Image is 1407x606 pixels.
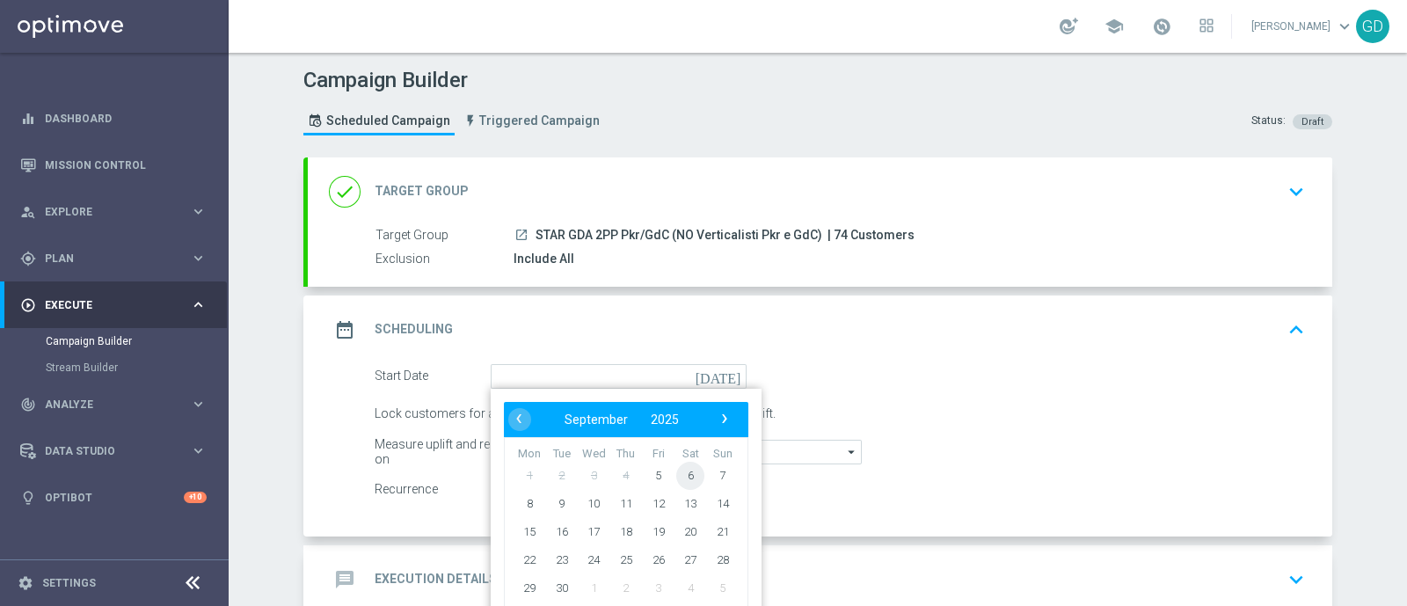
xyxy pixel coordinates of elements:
[676,517,704,545] span: 20
[45,253,190,264] span: Plan
[565,413,628,427] span: September
[642,447,674,462] th: weekday
[709,489,737,517] span: 14
[676,573,704,602] span: 4
[19,491,208,505] button: lightbulb Optibot +10
[375,478,491,502] div: Recurrence
[639,408,690,431] button: 2025
[548,461,576,489] span: 2
[580,461,608,489] span: 3
[645,573,673,602] span: 3
[612,461,640,489] span: 4
[676,489,704,517] span: 13
[1301,116,1323,128] span: Draft
[645,461,673,489] span: 5
[508,408,735,431] bs-datepicker-navigation-view: ​ ​ ​
[1356,10,1389,43] div: GD
[329,176,361,208] i: done
[326,113,450,128] span: Scheduled Campaign
[548,545,576,573] span: 23
[20,297,190,313] div: Execute
[674,447,707,462] th: weekday
[375,440,580,464] div: Measure uplift and response based on
[612,489,640,517] span: 11
[514,447,546,462] th: weekday
[303,68,609,93] h1: Campaign Builder
[184,492,207,503] div: +10
[546,447,579,462] th: weekday
[19,298,208,312] button: play_circle_outline Execute keyboard_arrow_right
[46,354,227,381] div: Stream Builder
[45,446,190,456] span: Data Studio
[610,447,643,462] th: weekday
[20,111,36,127] i: equalizer
[20,397,36,413] i: track_changes
[553,408,639,431] button: September
[45,474,184,521] a: Optibot
[580,545,608,573] span: 24
[375,252,514,267] label: Exclusion
[578,447,610,462] th: weekday
[709,517,737,545] span: 21
[580,489,608,517] span: 10
[515,573,543,602] span: 29
[19,398,208,412] button: track_changes Analyze keyboard_arrow_right
[20,204,36,220] i: person_search
[20,142,207,188] div: Mission Control
[375,571,497,588] h2: Execution Details
[20,443,190,459] div: Data Studio
[1281,563,1311,596] button: keyboard_arrow_down
[20,397,190,413] div: Analyze
[19,205,208,219] div: person_search Explore keyboard_arrow_right
[20,251,190,266] div: Plan
[479,113,600,128] span: Triggered Campaign
[18,575,33,591] i: settings
[712,408,735,431] button: ›
[303,106,455,135] a: Scheduled Campaign
[1281,313,1311,347] button: keyboard_arrow_up
[1281,175,1311,208] button: keyboard_arrow_down
[375,183,469,200] h2: Target Group
[1283,566,1309,593] i: keyboard_arrow_down
[536,228,822,244] span: STAR GDA 2PP Pkr/GdC (NO Verticalisti Pkr e GdC)
[514,228,529,242] i: launch
[19,112,208,126] button: equalizer Dashboard
[1283,317,1309,343] i: keyboard_arrow_up
[45,142,207,188] a: Mission Control
[709,545,737,573] span: 28
[580,517,608,545] span: 17
[46,361,183,375] a: Stream Builder
[329,314,361,346] i: date_range
[459,106,604,135] a: Triggered Campaign
[514,250,1298,267] div: Include All
[645,545,673,573] span: 26
[329,175,1311,208] div: done Target Group keyboard_arrow_down
[515,489,543,517] span: 8
[190,203,207,220] i: keyboard_arrow_right
[1250,13,1356,40] a: [PERSON_NAME]keyboard_arrow_down
[1251,113,1286,129] div: Status:
[19,252,208,266] button: gps_fixed Plan keyboard_arrow_right
[20,251,36,266] i: gps_fixed
[20,297,36,313] i: play_circle_outline
[20,474,207,521] div: Optibot
[19,158,208,172] div: Mission Control
[375,364,491,389] div: Start Date
[515,545,543,573] span: 22
[696,364,747,383] i: [DATE]
[329,564,361,595] i: message
[612,517,640,545] span: 18
[645,489,673,517] span: 12
[190,296,207,313] i: keyboard_arrow_right
[1283,179,1309,205] i: keyboard_arrow_down
[45,207,190,217] span: Explore
[190,250,207,266] i: keyboard_arrow_right
[45,95,207,142] a: Dashboard
[612,573,640,602] span: 2
[580,573,608,602] span: 1
[45,300,190,310] span: Execute
[709,461,737,489] span: 7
